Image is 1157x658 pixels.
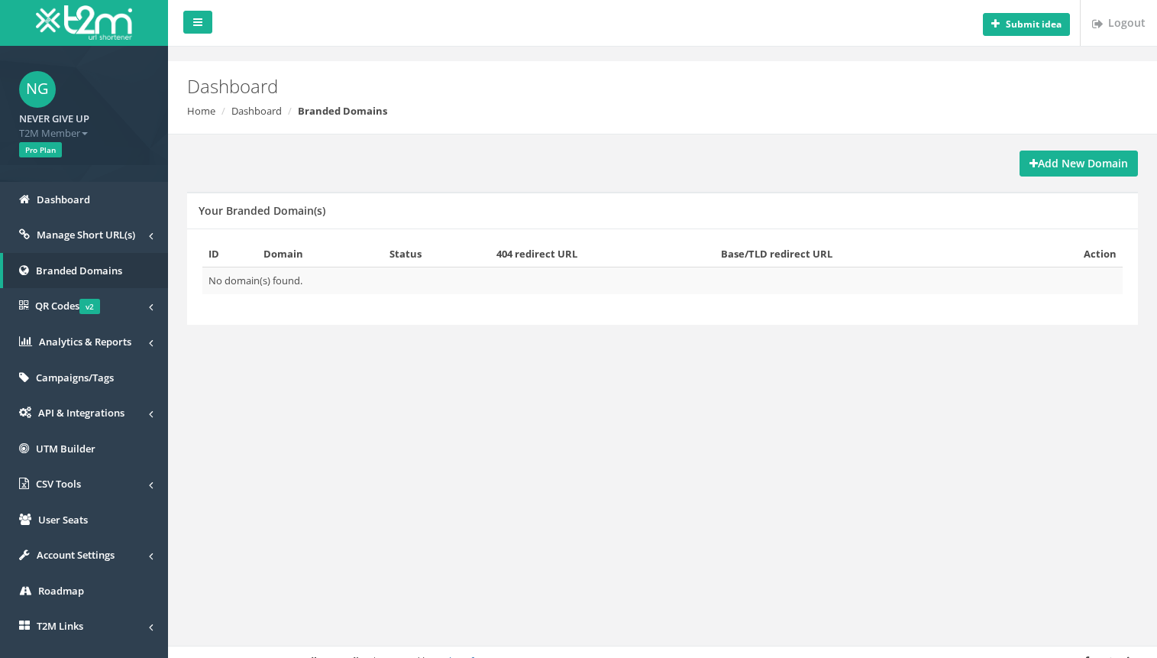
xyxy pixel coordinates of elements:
span: CSV Tools [36,477,81,491]
a: NEVER GIVE UP T2M Member [19,108,149,140]
span: Analytics & Reports [39,335,131,348]
b: Submit idea [1006,18,1062,31]
span: User Seats [38,513,88,527]
strong: Branded Domains [298,104,387,118]
a: Dashboard [231,104,282,118]
span: Account Settings [37,548,115,562]
th: Action [1013,241,1123,267]
h2: Dashboard [187,76,976,96]
a: Home [187,104,215,118]
span: UTM Builder [36,442,95,455]
strong: NEVER GIVE UP [19,112,89,125]
span: Branded Domains [36,264,122,277]
span: v2 [79,299,100,314]
span: NG [19,71,56,108]
span: Pro Plan [19,142,62,157]
th: Domain [257,241,383,267]
button: Submit idea [983,13,1070,36]
h5: Your Branded Domain(s) [199,205,325,216]
span: Manage Short URL(s) [37,228,135,241]
span: Dashboard [37,193,90,206]
th: ID [202,241,257,267]
span: QR Codes [35,299,100,313]
span: Campaigns/Tags [36,371,114,384]
th: 404 redirect URL [490,241,716,267]
span: Roadmap [38,584,84,598]
span: T2M Links [37,619,83,633]
span: API & Integrations [38,406,124,420]
th: Status [383,241,490,267]
td: No domain(s) found. [202,267,1123,294]
img: T2M [36,5,132,40]
a: Add New Domain [1020,151,1138,177]
span: T2M Member [19,126,149,141]
strong: Add New Domain [1029,156,1128,170]
th: Base/TLD redirect URL [715,241,1013,267]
